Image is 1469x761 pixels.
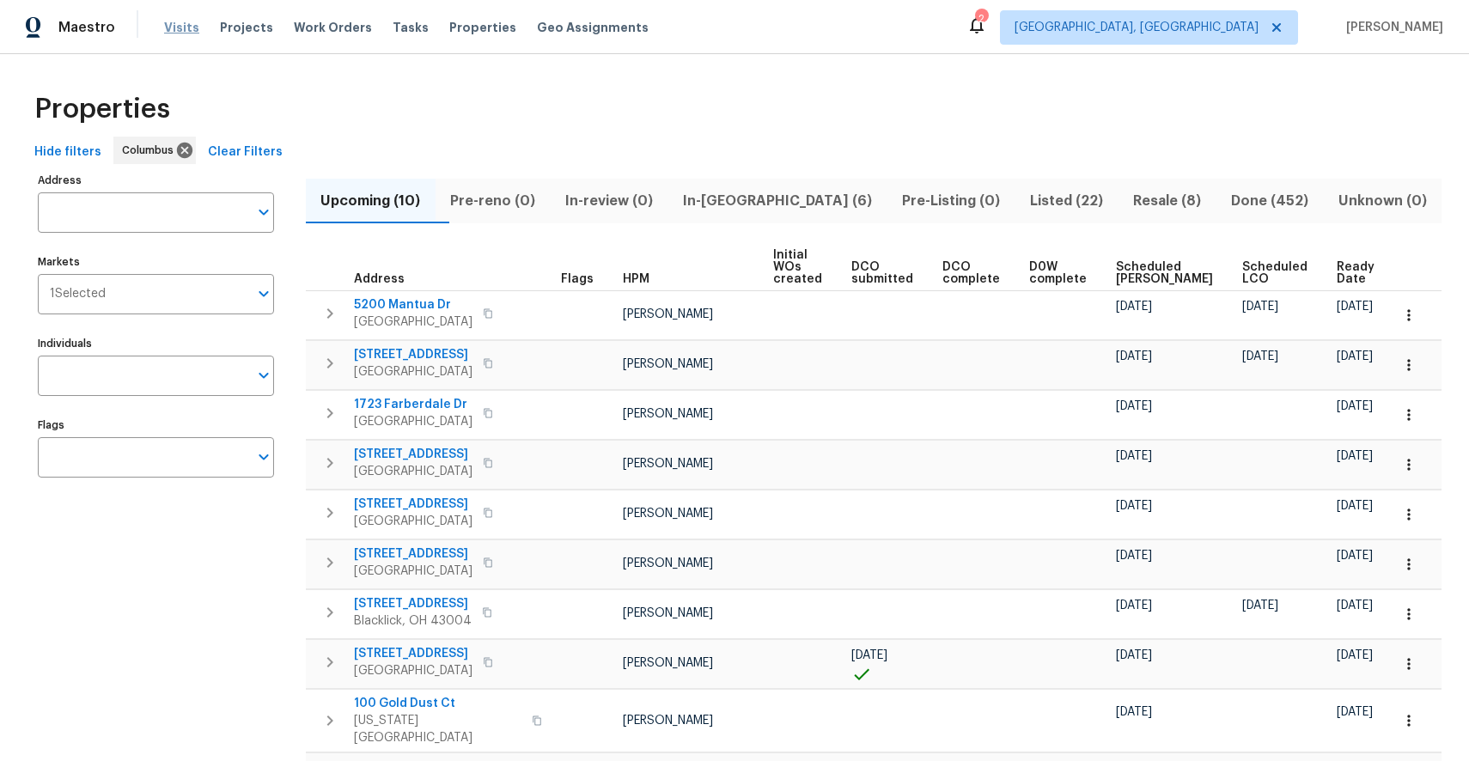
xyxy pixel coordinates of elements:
span: [DATE] [1116,706,1152,718]
span: Maestro [58,19,115,36]
span: Blacklick, OH 43004 [354,612,472,630]
span: [STREET_ADDRESS] [354,545,472,563]
span: [PERSON_NAME] [623,458,713,470]
span: Pre-Listing (0) [898,189,1005,213]
label: Address [38,175,274,186]
button: Open [252,363,276,387]
span: Tasks [393,21,429,33]
button: Hide filters [27,137,108,168]
span: [DATE] [1337,649,1373,661]
span: [STREET_ADDRESS] [354,446,472,463]
span: [PERSON_NAME] [1339,19,1443,36]
button: Clear Filters [201,137,290,168]
span: [PERSON_NAME] [623,358,713,370]
span: [DATE] [1337,301,1373,313]
span: [GEOGRAPHIC_DATA] [354,463,472,480]
span: Geo Assignments [537,19,649,36]
span: [PERSON_NAME] [623,715,713,727]
span: [GEOGRAPHIC_DATA] [354,314,472,331]
span: Work Orders [294,19,372,36]
span: Properties [34,100,170,118]
span: Columbus [122,142,180,159]
span: [GEOGRAPHIC_DATA] [354,413,472,430]
span: [DATE] [1116,550,1152,562]
span: [PERSON_NAME] [623,607,713,619]
span: [STREET_ADDRESS] [354,645,472,662]
span: [GEOGRAPHIC_DATA] [354,513,472,530]
div: Columbus [113,137,196,164]
span: 5200 Mantua Dr [354,296,472,314]
button: Open [252,200,276,224]
span: In-[GEOGRAPHIC_DATA] (6) [679,189,877,213]
span: [GEOGRAPHIC_DATA] [354,363,472,380]
span: [STREET_ADDRESS] [354,595,472,612]
span: Flags [561,273,594,285]
span: 1 Selected [50,287,106,301]
span: [DATE] [1337,500,1373,512]
span: [PERSON_NAME] [623,657,713,669]
label: Flags [38,420,274,430]
label: Markets [38,257,274,267]
span: [US_STATE][GEOGRAPHIC_DATA] [354,712,521,746]
label: Individuals [38,338,274,349]
span: [STREET_ADDRESS] [354,496,472,513]
div: 2 [975,10,987,27]
span: DCO submitted [851,261,913,285]
span: Initial WOs created [773,249,822,285]
span: Pre-reno (0) [446,189,540,213]
span: [DATE] [1116,649,1152,661]
span: [DATE] [1337,706,1373,718]
span: [DATE] [1116,301,1152,313]
span: [STREET_ADDRESS] [354,346,472,363]
span: [DATE] [1116,600,1152,612]
span: Ready Date [1337,261,1375,285]
span: Scheduled LCO [1242,261,1307,285]
span: [DATE] [1116,500,1152,512]
span: [DATE] [851,649,887,661]
span: D0W complete [1029,261,1087,285]
span: 100 Gold Dust Ct [354,695,521,712]
span: [GEOGRAPHIC_DATA] [354,662,472,679]
span: [DATE] [1242,301,1278,313]
span: [DATE] [1337,450,1373,462]
span: [DATE] [1116,350,1152,362]
span: [DATE] [1116,450,1152,462]
span: [GEOGRAPHIC_DATA], [GEOGRAPHIC_DATA] [1015,19,1259,36]
span: 1723 Farberdale Dr [354,396,472,413]
span: Resale (8) [1128,189,1205,213]
span: [DATE] [1337,550,1373,562]
span: [DATE] [1337,600,1373,612]
span: [PERSON_NAME] [623,557,713,569]
span: [DATE] [1242,600,1278,612]
span: [DATE] [1116,400,1152,412]
span: [DATE] [1337,400,1373,412]
span: Upcoming (10) [316,189,425,213]
span: Done (452) [1226,189,1313,213]
span: HPM [623,273,649,285]
span: [GEOGRAPHIC_DATA] [354,563,472,580]
span: [PERSON_NAME] [623,508,713,520]
span: Clear Filters [208,142,283,163]
span: Unknown (0) [1333,189,1431,213]
span: [PERSON_NAME] [623,308,713,320]
span: Hide filters [34,142,101,163]
span: In-review (0) [561,189,658,213]
span: Visits [164,19,199,36]
button: Open [252,445,276,469]
span: DCO complete [942,261,1000,285]
span: Listed (22) [1025,189,1107,213]
span: Properties [449,19,516,36]
span: Address [354,273,405,285]
span: Scheduled [PERSON_NAME] [1116,261,1213,285]
span: [PERSON_NAME] [623,408,713,420]
button: Open [252,282,276,306]
span: Projects [220,19,273,36]
span: [DATE] [1242,350,1278,362]
span: [DATE] [1337,350,1373,362]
